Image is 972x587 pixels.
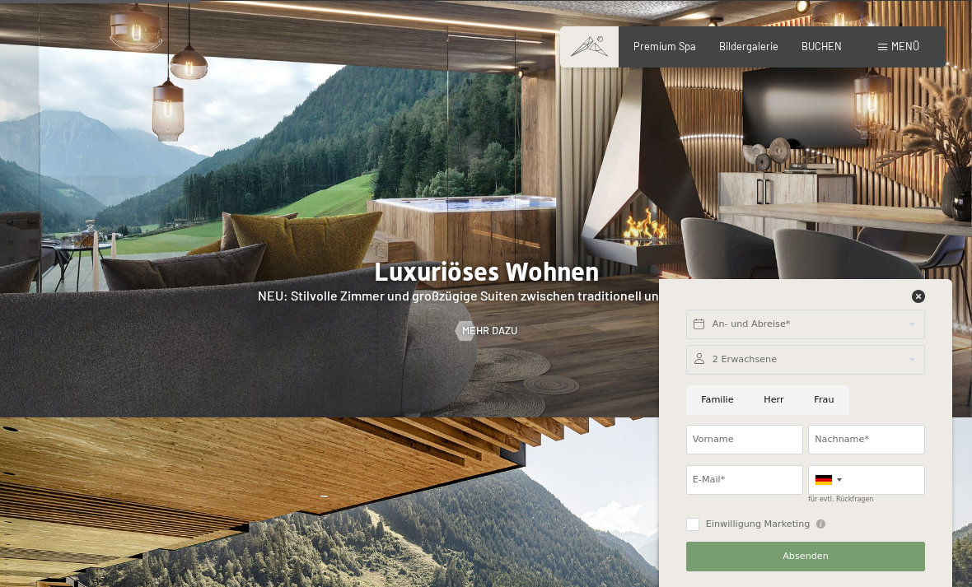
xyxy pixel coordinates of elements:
[808,496,873,503] label: für evtl. Rückfragen
[783,550,829,563] span: Absenden
[719,40,778,53] a: Bildergalerie
[801,40,842,53] a: BUCHEN
[809,466,847,494] div: Germany (Deutschland): +49
[633,40,696,53] a: Premium Spa
[891,40,919,53] span: Menü
[686,542,925,571] button: Absenden
[706,518,811,531] span: Einwilligung Marketing
[462,324,517,338] span: Mehr dazu
[456,324,517,338] a: Mehr dazu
